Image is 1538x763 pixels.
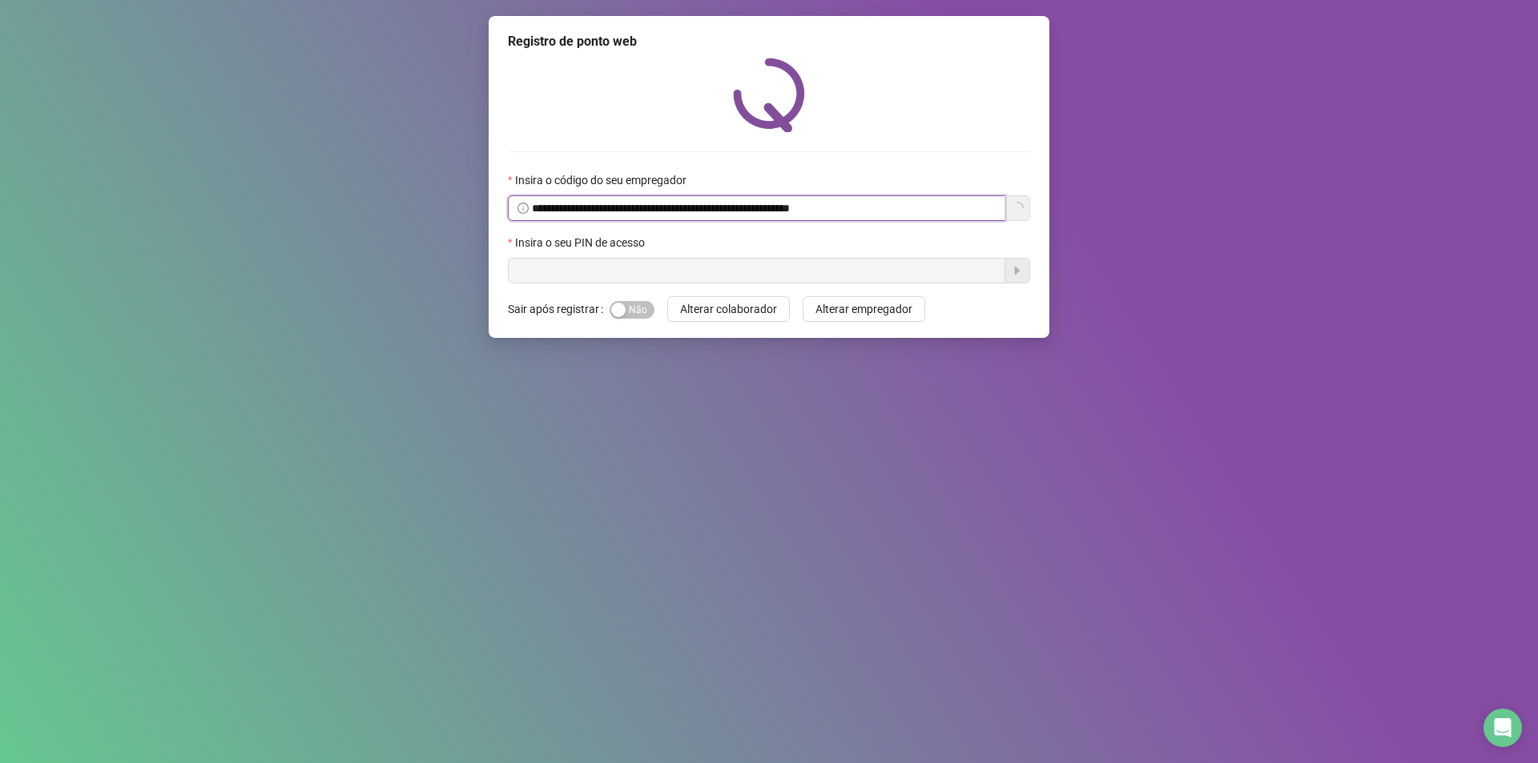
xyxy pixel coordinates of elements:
[508,234,655,251] label: Insira o seu PIN de acesso
[680,300,777,318] span: Alterar colaborador
[815,300,912,318] span: Alterar empregador
[803,296,925,322] button: Alterar empregador
[508,171,697,189] label: Insira o código do seu empregador
[508,296,610,322] label: Sair após registrar
[733,58,805,132] img: QRPoint
[1484,709,1522,747] div: Open Intercom Messenger
[517,203,529,214] span: info-circle
[667,296,790,322] button: Alterar colaborador
[508,32,1030,51] div: Registro de ponto web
